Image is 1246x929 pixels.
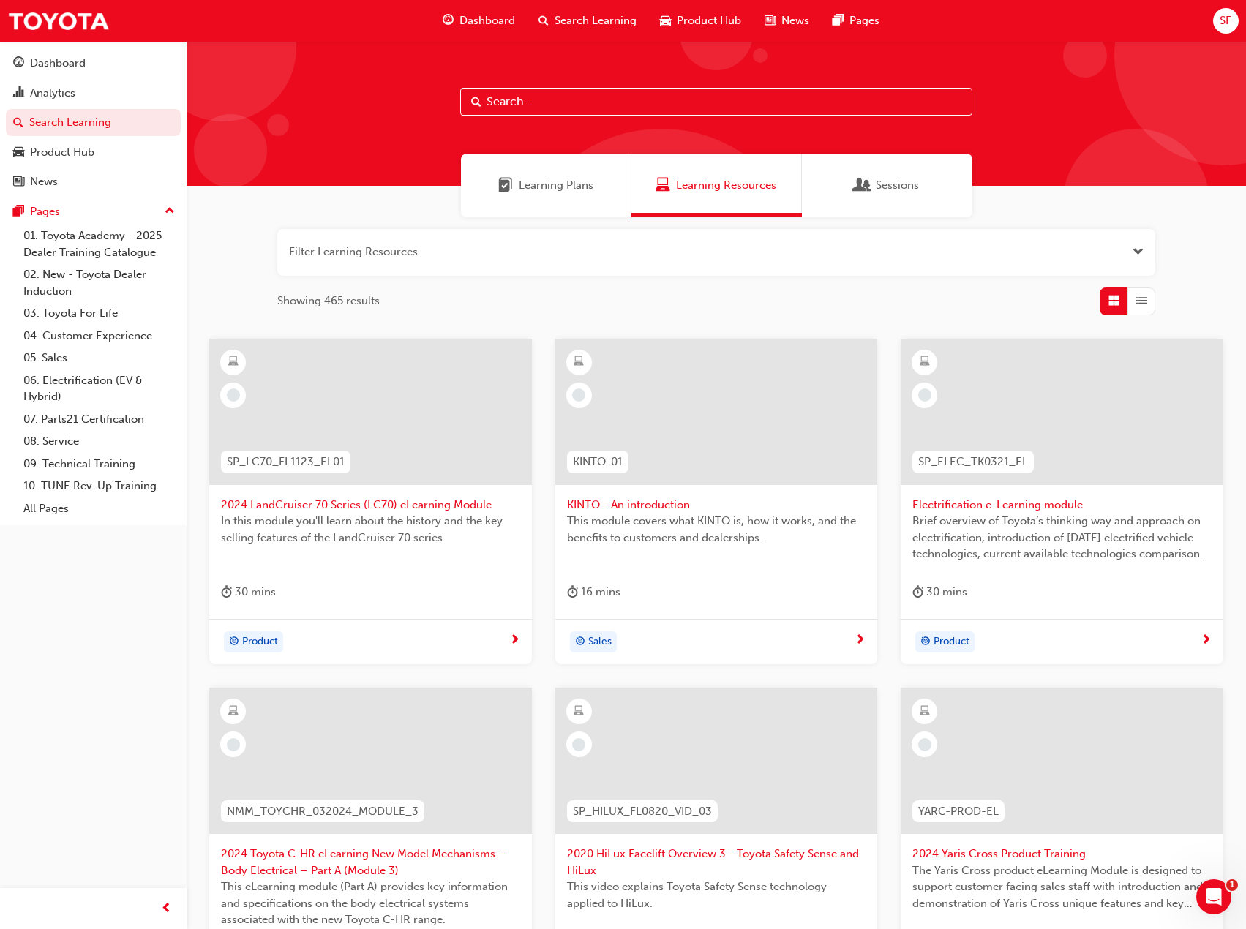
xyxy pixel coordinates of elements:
div: 30 mins [912,583,967,601]
span: Showing 465 results [277,293,380,309]
a: KINTO-01KINTO - An introductionThis module covers what KINTO is, how it works, and the benefits t... [555,339,878,665]
a: 02. New - Toyota Dealer Induction [18,263,181,302]
span: pages-icon [13,206,24,219]
span: SP_ELEC_TK0321_EL [918,454,1028,470]
a: Search Learning [6,109,181,136]
a: 09. Technical Training [18,453,181,475]
div: Pages [30,203,60,220]
span: News [781,12,809,29]
a: News [6,168,181,195]
span: search-icon [538,12,549,30]
div: Dashboard [30,55,86,72]
span: Grid [1108,293,1119,309]
a: pages-iconPages [821,6,891,36]
a: 01. Toyota Academy - 2025 Dealer Training Catalogue [18,225,181,263]
a: news-iconNews [753,6,821,36]
span: learningResourceType_ELEARNING-icon [574,353,584,372]
a: 06. Electrification (EV & Hybrid) [18,369,181,408]
span: learningResourceType_ELEARNING-icon [574,702,584,721]
span: This video explains Toyota Safety Sense technology applied to HiLux. [567,879,866,911]
span: next-icon [855,634,866,647]
span: learningRecordVerb_NONE-icon [918,738,931,751]
span: next-icon [1201,634,1212,647]
a: guage-iconDashboard [431,6,527,36]
button: Open the filter [1133,244,1144,260]
span: SP_LC70_FL1123_EL01 [227,454,345,470]
span: learningResourceType_ELEARNING-icon [920,353,930,372]
span: KINTO-01 [573,454,623,470]
span: pages-icon [833,12,844,30]
span: 1 [1226,879,1238,891]
span: Dashboard [459,12,515,29]
span: This module covers what KINTO is, how it works, and the benefits to customers and dealerships. [567,513,866,546]
span: Electrification e-Learning module [912,497,1212,514]
button: SF [1213,8,1239,34]
a: Analytics [6,80,181,107]
span: This eLearning module (Part A) provides key information and specifications on the body electrical... [221,879,520,928]
a: Learning ResourcesLearning Resources [631,154,802,217]
a: 04. Customer Experience [18,325,181,347]
span: Learning Plans [519,177,593,194]
span: target-icon [575,633,585,652]
span: learningRecordVerb_NONE-icon [572,388,585,402]
span: KINTO - An introduction [567,497,866,514]
span: Learning Resources [676,177,776,194]
span: learningResourceType_ELEARNING-icon [920,702,930,721]
button: DashboardAnalyticsSearch LearningProduct HubNews [6,47,181,198]
span: learningResourceType_ELEARNING-icon [228,702,239,721]
span: SF [1220,12,1231,29]
a: Dashboard [6,50,181,77]
a: 08. Service [18,430,181,453]
a: SP_LC70_FL1123_EL012024 LandCruiser 70 Series (LC70) eLearning ModuleIn this module you'll learn ... [209,339,532,665]
span: YARC-PROD-EL [918,803,999,820]
span: List [1136,293,1147,309]
a: 05. Sales [18,347,181,369]
a: 10. TUNE Rev-Up Training [18,475,181,497]
iframe: Intercom live chat [1196,879,1231,914]
span: up-icon [165,202,175,221]
a: SP_ELEC_TK0321_ELElectrification e-Learning moduleBrief overview of Toyota’s thinking way and app... [901,339,1223,665]
span: guage-icon [443,12,454,30]
span: next-icon [509,634,520,647]
a: SessionsSessions [802,154,972,217]
div: Product Hub [30,144,94,161]
div: News [30,173,58,190]
span: Sessions [855,177,870,194]
span: target-icon [229,633,239,652]
a: search-iconSearch Learning [527,6,648,36]
span: learningResourceType_ELEARNING-icon [228,353,239,372]
a: Product Hub [6,139,181,166]
span: 2020 HiLux Facelift Overview 3 - Toyota Safety Sense and HiLux [567,846,866,879]
a: Learning PlansLearning Plans [461,154,631,217]
span: learningRecordVerb_NONE-icon [918,388,931,402]
span: Sales [588,633,612,650]
span: learningRecordVerb_NONE-icon [227,738,240,751]
span: Sessions [876,177,919,194]
span: duration-icon [221,583,232,601]
a: car-iconProduct Hub [648,6,753,36]
span: news-icon [13,176,24,189]
span: duration-icon [912,583,923,601]
span: Search Learning [555,12,637,29]
a: 03. Toyota For Life [18,302,181,325]
span: NMM_TOYCHR_032024_MODULE_3 [227,803,419,820]
span: SP_HILUX_FL0820_VID_03 [573,803,712,820]
span: target-icon [920,633,931,652]
a: All Pages [18,497,181,520]
span: duration-icon [567,583,578,601]
span: 2024 Toyota C-HR eLearning New Model Mechanisms – Body Electrical – Part A (Module 3) [221,846,520,879]
span: learningRecordVerb_NONE-icon [227,388,240,402]
img: Trak [7,4,110,37]
span: 2024 LandCruiser 70 Series (LC70) eLearning Module [221,497,520,514]
span: guage-icon [13,57,24,70]
span: 2024 Yaris Cross Product Training [912,846,1212,862]
div: Analytics [30,85,75,102]
span: Learning Resources [656,177,670,194]
span: news-icon [765,12,776,30]
span: In this module you'll learn about the history and the key selling features of the LandCruiser 70 ... [221,513,520,546]
span: Learning Plans [498,177,513,194]
span: learningRecordVerb_NONE-icon [572,738,585,751]
div: 30 mins [221,583,276,601]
